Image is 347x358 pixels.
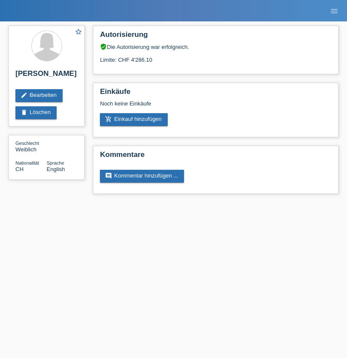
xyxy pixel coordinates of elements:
div: Weiblich [15,140,47,153]
div: Noch keine Einkäufe [100,100,332,113]
h2: Autorisierung [100,30,332,43]
a: commentKommentar hinzufügen ... [100,170,184,183]
div: Die Autorisierung war erfolgreich. [100,43,332,50]
i: edit [21,92,27,99]
h2: Kommentare [100,150,332,163]
i: delete [21,109,27,116]
i: comment [105,172,112,179]
span: Nationalität [15,160,39,165]
i: verified_user [100,43,107,50]
a: deleteLöschen [15,106,57,119]
i: menu [330,7,338,15]
a: star_border [75,28,82,37]
i: add_shopping_cart [105,116,112,123]
i: star_border [75,28,82,36]
h2: [PERSON_NAME] [15,69,78,82]
a: add_shopping_cartEinkauf hinzufügen [100,113,168,126]
span: Sprache [47,160,64,165]
span: Geschlecht [15,141,39,146]
a: menu [326,8,343,13]
div: Limite: CHF 4'286.10 [100,50,332,63]
span: Schweiz [15,166,24,172]
span: English [47,166,65,172]
h2: Einkäufe [100,87,332,100]
a: editBearbeiten [15,89,63,102]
